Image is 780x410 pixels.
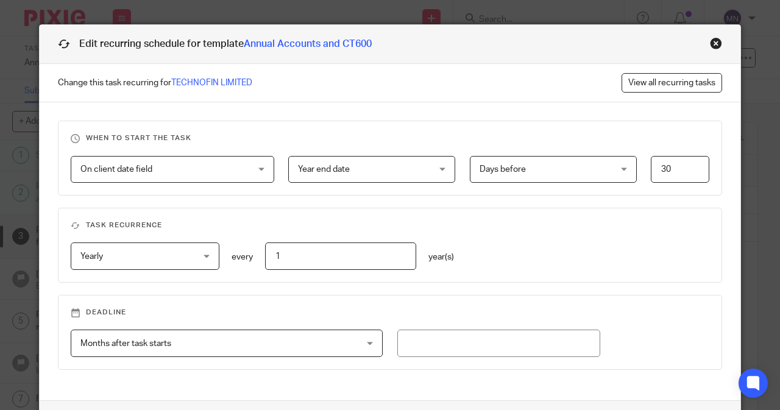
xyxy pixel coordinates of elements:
a: Annual Accounts and CT600 [244,39,372,49]
a: TECHNOFIN LIMITED [171,79,252,87]
span: Yearly [80,252,103,261]
h3: Deadline [71,308,709,317]
p: every [232,251,253,263]
span: Months after task starts [80,339,171,348]
span: Change this task recurring for [58,77,252,89]
h1: Edit recurring schedule for template [58,37,372,51]
span: On client date field [80,165,152,174]
h3: Task recurrence [71,221,709,230]
span: Days before [480,165,526,174]
a: View all recurring tasks [622,73,722,93]
h3: When to start the task [71,133,709,143]
span: Year end date [298,165,350,174]
div: Close this dialog window [710,37,722,49]
span: year(s) [428,253,454,261]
